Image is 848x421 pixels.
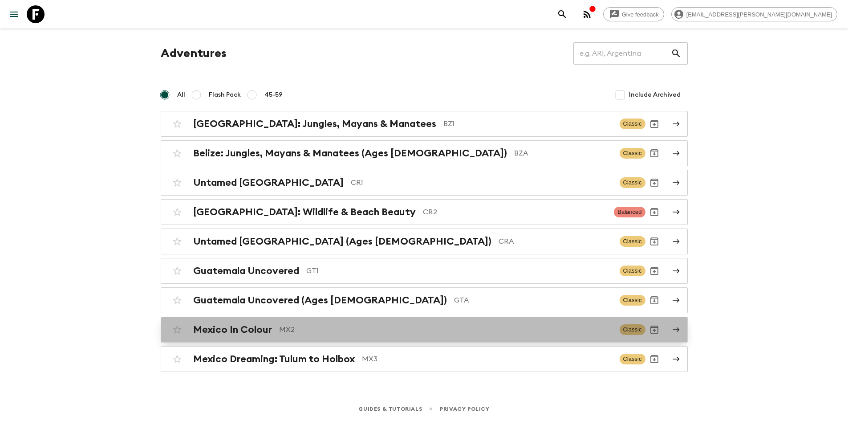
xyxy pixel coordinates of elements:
a: [GEOGRAPHIC_DATA]: Wildlife & Beach BeautyCR2BalancedArchive [161,199,688,225]
span: Classic [620,119,645,129]
button: Archive [645,144,663,162]
h1: Adventures [161,45,227,62]
h2: Mexico Dreaming: Tulum to Holbox [193,353,355,365]
h2: Belize: Jungles, Mayans & Manatees (Ages [DEMOGRAPHIC_DATA]) [193,147,507,159]
span: Give feedback [617,11,664,18]
h2: Guatemala Uncovered [193,265,299,277]
input: e.g. AR1, Argentina [573,41,671,66]
span: Flash Pack [209,90,241,99]
a: Guides & Tutorials [358,404,422,414]
a: [GEOGRAPHIC_DATA]: Jungles, Mayans & ManateesBZ1ClassicArchive [161,111,688,137]
span: [EMAIL_ADDRESS][PERSON_NAME][DOMAIN_NAME] [682,11,837,18]
p: MX2 [279,324,613,335]
button: Archive [645,262,663,280]
a: Belize: Jungles, Mayans & Manatees (Ages [DEMOGRAPHIC_DATA])BZAClassicArchive [161,140,688,166]
h2: [GEOGRAPHIC_DATA]: Wildlife & Beach Beauty [193,206,416,218]
h2: Mexico In Colour [193,324,272,335]
a: Mexico In ColourMX2ClassicArchive [161,317,688,343]
p: CRA [499,236,613,247]
span: Classic [620,324,645,335]
span: All [177,90,185,99]
a: Guatemala Uncovered (Ages [DEMOGRAPHIC_DATA])GTAClassicArchive [161,287,688,313]
button: Archive [645,350,663,368]
span: Balanced [614,207,645,217]
p: GT1 [306,266,613,276]
a: Privacy Policy [440,404,489,414]
p: BZA [514,148,613,159]
h2: [GEOGRAPHIC_DATA]: Jungles, Mayans & Manatees [193,118,436,130]
button: menu [5,5,23,23]
button: Archive [645,291,663,309]
a: Untamed [GEOGRAPHIC_DATA] (Ages [DEMOGRAPHIC_DATA])CRAClassicArchive [161,229,688,254]
span: Classic [620,177,645,188]
a: Give feedback [603,7,664,21]
span: Include Archived [629,90,681,99]
p: GTA [454,295,613,306]
p: MX3 [362,354,613,364]
p: CR1 [351,177,613,188]
a: Guatemala UncoveredGT1ClassicArchive [161,258,688,284]
button: Archive [645,203,663,221]
button: Archive [645,233,663,250]
span: Classic [620,266,645,276]
h2: Untamed [GEOGRAPHIC_DATA] (Ages [DEMOGRAPHIC_DATA]) [193,236,491,247]
span: 45-59 [264,90,283,99]
h2: Untamed [GEOGRAPHIC_DATA] [193,177,344,188]
p: CR2 [423,207,607,217]
button: search adventures [553,5,571,23]
a: Untamed [GEOGRAPHIC_DATA]CR1ClassicArchive [161,170,688,196]
span: Classic [620,148,645,159]
button: Archive [645,321,663,339]
span: Classic [620,295,645,306]
h2: Guatemala Uncovered (Ages [DEMOGRAPHIC_DATA]) [193,294,447,306]
div: [EMAIL_ADDRESS][PERSON_NAME][DOMAIN_NAME] [671,7,837,21]
p: BZ1 [443,119,613,129]
span: Classic [620,354,645,364]
a: Mexico Dreaming: Tulum to HolboxMX3ClassicArchive [161,346,688,372]
button: Archive [645,174,663,192]
span: Classic [620,236,645,247]
button: Archive [645,115,663,133]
